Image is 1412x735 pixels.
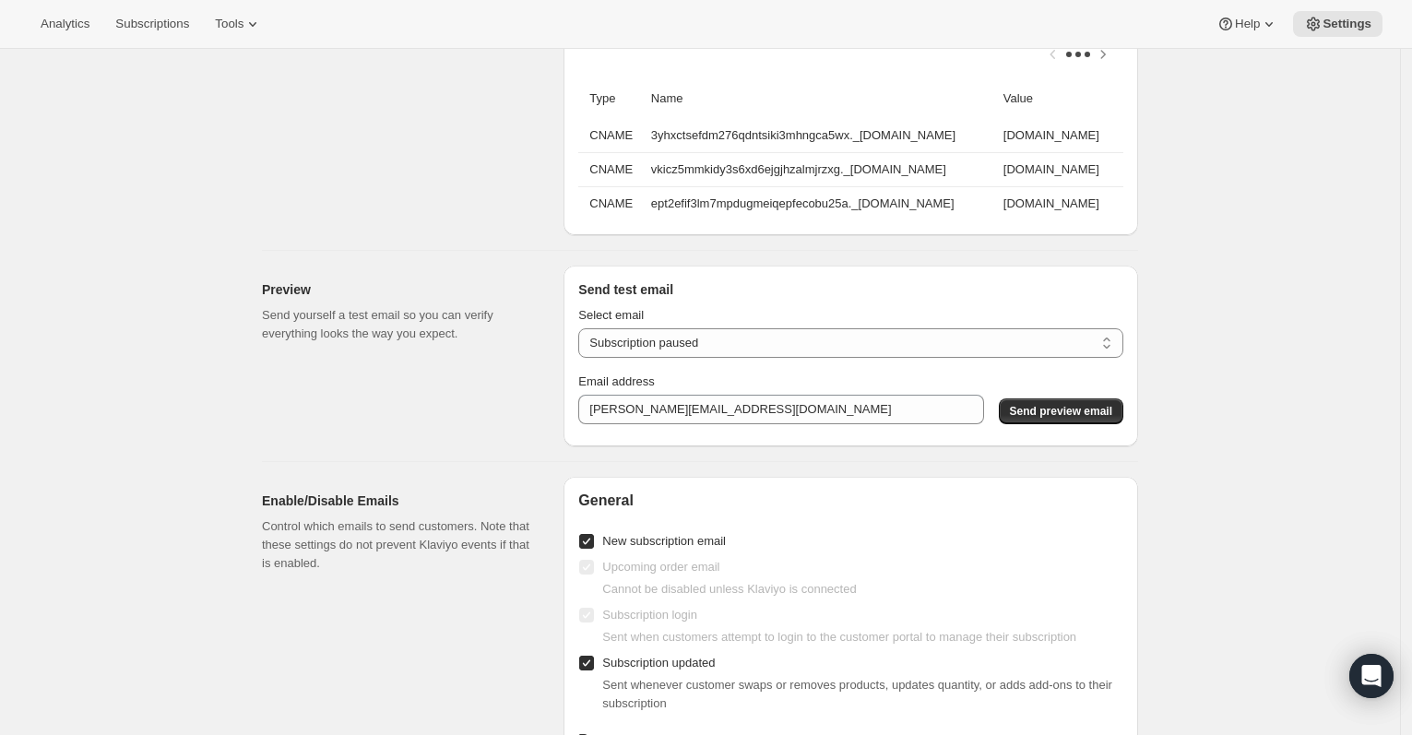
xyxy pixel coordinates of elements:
[1010,404,1112,419] span: Send preview email
[578,119,646,152] th: CNAME
[41,17,89,31] span: Analytics
[115,17,189,31] span: Subscriptions
[602,582,856,596] span: Cannot be disabled unless Klaviyo is connected
[262,517,534,573] p: Control which emails to send customers. Note that these settings do not prevent Klaviyo events if...
[1235,17,1260,31] span: Help
[998,186,1123,220] td: [DOMAIN_NAME]
[646,119,998,152] td: 3yhxctsefdm276qdntsiki3mhngca5wx._[DOMAIN_NAME]
[646,78,998,119] th: Name
[602,678,1112,710] span: Sent whenever customer swaps or removes products, updates quantity, or adds add-ons to their subs...
[602,534,726,548] span: New subscription email
[646,186,998,220] td: ept2efif3lm7mpdugmeiqepfecobu25a._[DOMAIN_NAME]
[998,119,1123,152] td: [DOMAIN_NAME]
[999,398,1123,424] button: Send preview email
[646,152,998,186] td: vkicz5mmkidy3s6xd6ejgjhzalmjrzxg._[DOMAIN_NAME]
[262,306,534,343] p: Send yourself a test email so you can verify everything looks the way you expect.
[204,11,273,37] button: Tools
[1323,17,1371,31] span: Settings
[1205,11,1289,37] button: Help
[215,17,243,31] span: Tools
[602,608,697,622] span: Subscription login
[104,11,200,37] button: Subscriptions
[602,560,719,574] span: Upcoming order email
[578,308,644,322] span: Select email
[262,280,534,299] h2: Preview
[1349,654,1394,698] div: Open Intercom Messenger
[30,11,101,37] button: Analytics
[998,78,1123,119] th: Value
[602,656,715,670] span: Subscription updated
[1293,11,1382,37] button: Settings
[998,152,1123,186] td: [DOMAIN_NAME]
[602,630,1076,644] span: Sent when customers attempt to login to the customer portal to manage their subscription
[578,152,646,186] th: CNAME
[578,492,1123,510] h2: General
[578,280,1123,299] h3: Send test email
[1090,41,1116,67] button: Scroll table right one column
[578,186,646,220] th: CNAME
[262,492,534,510] h2: Enable/Disable Emails
[578,374,654,388] span: Email address
[578,78,646,119] th: Type
[578,395,983,424] input: Enter email address to receive preview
